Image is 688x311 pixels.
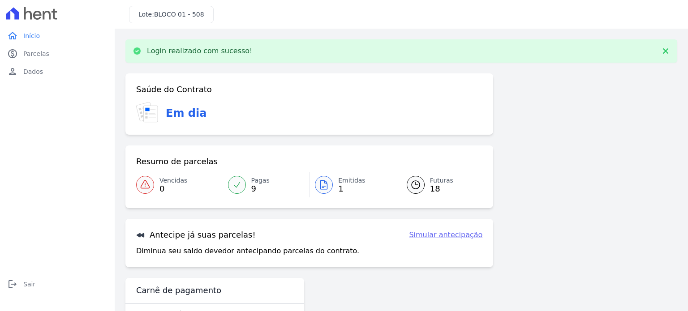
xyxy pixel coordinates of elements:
h3: Saúde do Contrato [136,84,212,95]
span: 1 [338,185,365,192]
i: home [7,30,18,41]
a: homeInício [4,27,111,45]
a: paidParcelas [4,45,111,63]
span: Emitidas [338,176,365,185]
span: Sair [23,280,35,289]
p: Login realizado com sucesso! [147,47,253,55]
span: 18 [430,185,453,192]
h3: Carnê de pagamento [136,285,221,296]
span: 0 [159,185,187,192]
h3: Lote: [138,10,204,19]
span: Dados [23,67,43,76]
a: Simular antecipação [409,230,482,240]
i: person [7,66,18,77]
span: Parcelas [23,49,49,58]
h3: Em dia [166,105,206,121]
a: Futuras 18 [396,172,483,197]
span: BLOCO 01 - 508 [154,11,204,18]
i: paid [7,48,18,59]
a: Pagas 9 [223,172,310,197]
span: Início [23,31,40,40]
span: Pagas [251,176,270,185]
a: logoutSair [4,275,111,293]
a: personDados [4,63,111,81]
p: Diminua seu saldo devedor antecipando parcelas do contrato. [136,246,359,256]
h3: Antecipe já suas parcelas! [136,230,256,240]
span: Vencidas [159,176,187,185]
i: logout [7,279,18,290]
a: Emitidas 1 [310,172,396,197]
a: Vencidas 0 [136,172,223,197]
span: Futuras [430,176,453,185]
span: 9 [251,185,270,192]
h3: Resumo de parcelas [136,156,218,167]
